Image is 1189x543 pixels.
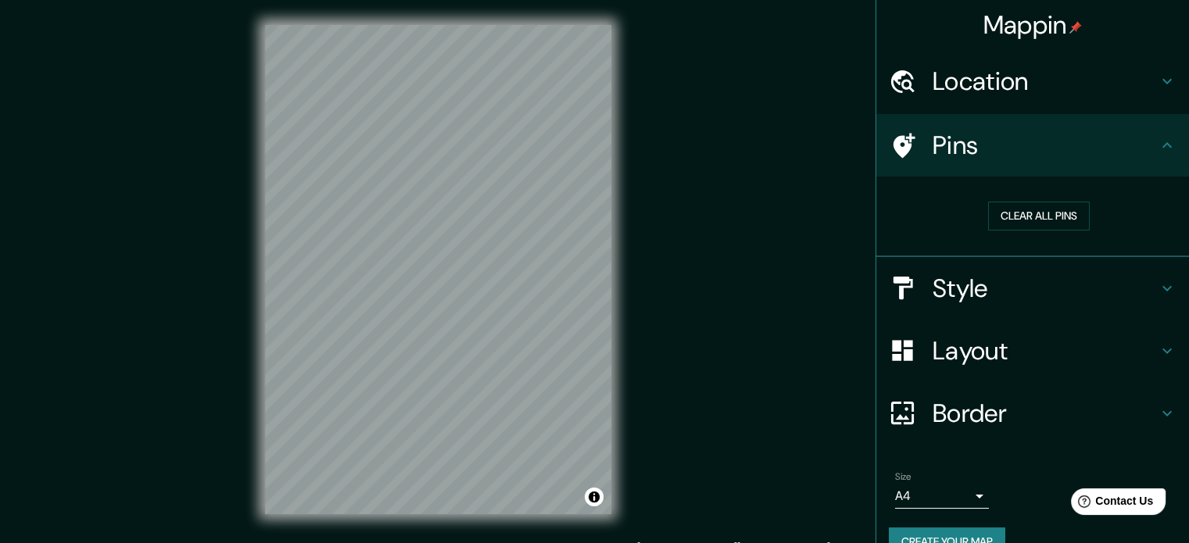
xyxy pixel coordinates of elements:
h4: Style [933,273,1158,304]
h4: Border [933,398,1158,429]
label: Size [895,470,911,483]
div: Style [876,257,1189,320]
div: Layout [876,320,1189,382]
div: A4 [895,484,989,509]
img: pin-icon.png [1069,21,1082,34]
iframe: Help widget launcher [1050,482,1172,526]
h4: Mappin [983,9,1083,41]
div: Border [876,382,1189,445]
h4: Pins [933,130,1158,161]
h4: Location [933,66,1158,97]
div: Location [876,50,1189,113]
canvas: Map [265,25,611,514]
button: Clear all pins [988,202,1090,230]
div: Pins [876,114,1189,177]
h4: Layout [933,335,1158,366]
button: Toggle attribution [585,488,603,506]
